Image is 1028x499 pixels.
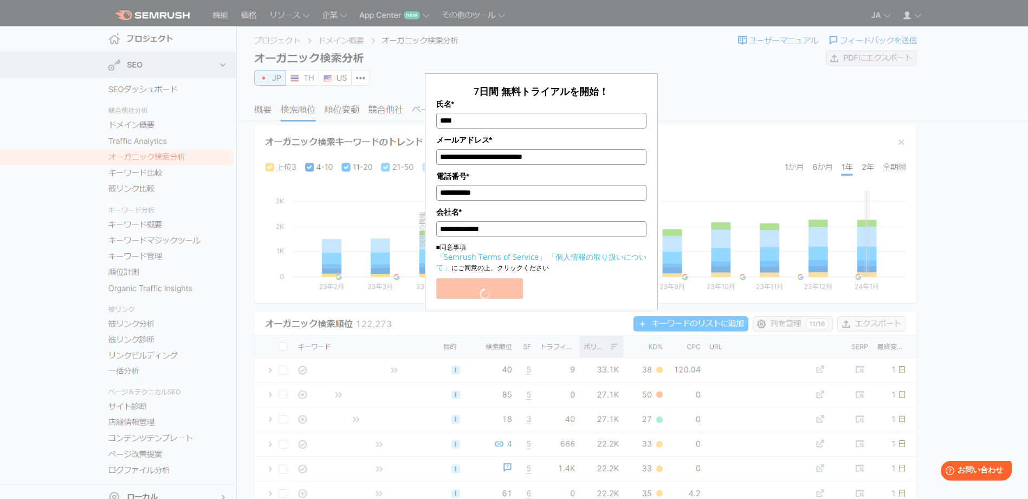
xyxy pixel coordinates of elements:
[436,252,546,262] a: 「Semrush Terms of Service」
[436,242,646,273] p: ■同意事項 にご同意の上、クリックください
[436,278,523,299] button: トライアルをはじめる
[436,134,646,146] label: メールアドレス*
[436,170,646,182] label: 電話番号*
[436,252,646,272] a: 「個人情報の取り扱いについて」
[932,457,1016,487] iframe: Help widget launcher
[474,85,609,98] span: 7日間 無料トライアルを開始！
